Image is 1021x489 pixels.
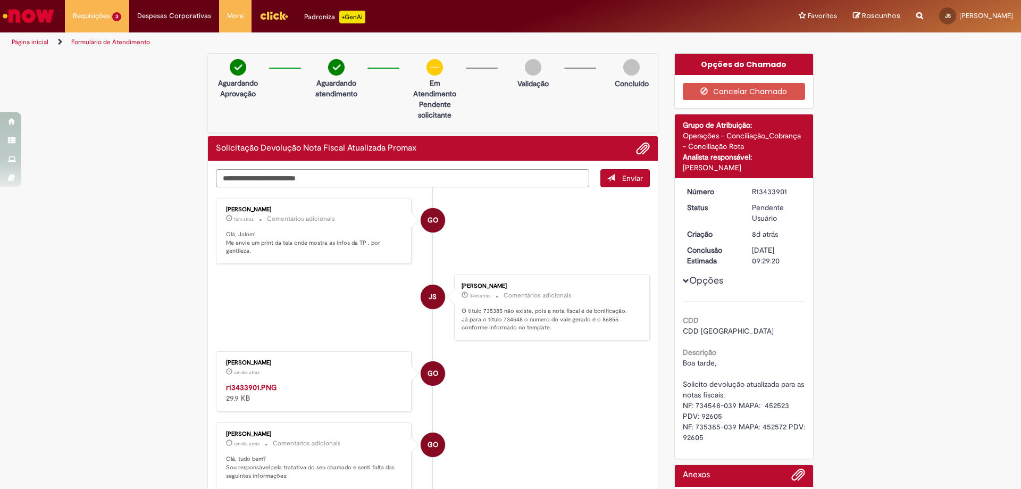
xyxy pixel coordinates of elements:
[12,38,48,46] a: Página inicial
[421,285,445,309] div: Jalom Faria Dos Santos
[683,326,774,336] span: CDD [GEOGRAPHIC_DATA]
[679,202,744,213] dt: Status
[679,229,744,239] dt: Criação
[234,216,254,222] span: 15m atrás
[679,186,744,197] dt: Número
[409,99,461,120] p: Pendente solicitante
[8,32,673,52] ul: Trilhas de página
[683,347,716,357] b: Descrição
[752,186,801,197] div: R13433901
[304,11,365,23] div: Padroniza
[216,169,589,187] textarea: Digite sua mensagem aqui...
[230,59,246,76] img: check-circle-green.png
[615,78,649,89] p: Concluído
[679,245,744,266] dt: Conclusão Estimada
[683,316,699,325] b: CDD
[226,230,403,255] p: Olá, Jalom! Me envie um print da tela onde mostra as infos da TP , por gentileza.
[683,130,806,152] div: Operações - Conciliação_Cobrança - Conciliação Rota
[421,433,445,457] div: undefined Online
[260,7,288,23] img: click_logo_yellow_360x200.png
[137,11,211,21] span: Despesas Corporativas
[683,358,807,442] span: Boa tarde, Solicito devolução atualizada para as notas fiscais: NF: 734548-039 MAPA: 452523 PDV: ...
[409,78,461,99] p: Em Atendimento
[227,11,244,21] span: More
[862,11,900,21] span: Rascunhos
[752,202,801,223] div: Pendente Usuário
[226,383,277,392] a: r13433901.PNG
[504,291,572,300] small: Comentários adicionais
[622,173,643,183] span: Enviar
[421,361,445,386] div: undefined Online
[234,369,260,376] time: 27/08/2025 12:30:28
[429,284,437,310] span: JS
[636,142,650,155] button: Adicionar anexos
[683,120,806,130] div: Grupo de Atribuição:
[945,12,951,19] span: JS
[216,144,416,153] h2: Solicitação Devolução Nota Fiscal Atualizada Promax Histórico de tíquete
[428,432,438,458] span: GO
[112,12,121,21] span: 3
[462,307,639,332] p: O titulo 735385 não existe, pois a nota fiscal é de bonificação. Já para o título 734548 o numero...
[752,245,801,266] div: [DATE] 09:29:20
[428,361,438,386] span: GO
[470,293,490,299] span: 34m atrás
[421,208,445,233] div: undefined Online
[234,441,260,447] time: 27/08/2025 12:30:21
[525,59,541,76] img: img-circle-grey.png
[226,382,403,403] div: 29.9 KB
[959,11,1013,20] span: [PERSON_NAME]
[212,78,264,99] p: Aguardando Aprovação
[808,11,837,21] span: Favoritos
[234,441,260,447] span: um dia atrás
[752,229,778,239] time: 20/08/2025 17:38:07
[273,439,341,448] small: Comentários adicionais
[683,162,806,173] div: [PERSON_NAME]
[71,38,150,46] a: Formulário de Atendimento
[752,229,778,239] span: 8d atrás
[226,206,403,213] div: [PERSON_NAME]
[675,54,814,75] div: Opções do Chamado
[226,360,403,366] div: [PERSON_NAME]
[623,59,640,76] img: img-circle-grey.png
[853,11,900,21] a: Rascunhos
[73,11,110,21] span: Requisições
[311,78,362,99] p: Aguardando atendimento
[1,5,56,27] img: ServiceNow
[470,293,490,299] time: 28/08/2025 14:40:07
[234,216,254,222] time: 28/08/2025 14:59:30
[683,470,710,480] h2: Anexos
[226,431,403,437] div: [PERSON_NAME]
[462,283,639,289] div: [PERSON_NAME]
[267,214,335,223] small: Comentários adicionais
[791,468,805,487] button: Adicionar anexos
[752,229,801,239] div: 20/08/2025 17:38:07
[683,83,806,100] button: Cancelar Chamado
[328,59,345,76] img: check-circle-green.png
[234,369,260,376] span: um dia atrás
[683,152,806,162] div: Analista responsável:
[426,59,443,76] img: circle-minus.png
[428,208,438,233] span: GO
[600,169,650,187] button: Enviar
[517,78,549,89] p: Validação
[339,11,365,23] p: +GenAi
